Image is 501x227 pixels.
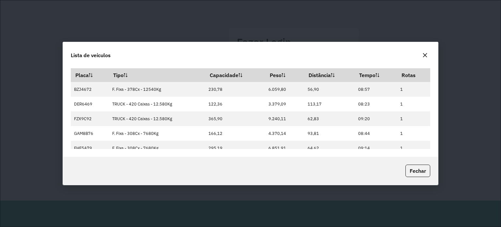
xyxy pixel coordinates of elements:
td: 4.370,14 [265,126,304,141]
td: F. Fixa - 378Cx - 12540Kg [109,82,205,97]
th: Capacidade [205,68,265,82]
td: 113,17 [304,97,355,111]
td: 365,90 [205,111,265,126]
td: 1 [397,111,430,126]
th: Rotas [397,68,430,82]
td: 1 [397,126,430,141]
td: FZX9C92 [71,111,109,126]
td: F. Fixa - 308Cx - 7680Kg [109,126,205,141]
th: Placa [71,68,109,82]
td: 6.059,80 [265,82,304,97]
td: 9.240,11 [265,111,304,126]
th: Tipo [109,68,205,82]
td: 1 [397,141,430,155]
td: 122,36 [205,97,265,111]
th: Distância [304,68,355,82]
td: 1 [397,97,430,111]
td: 230,78 [205,82,265,97]
td: 08:57 [355,82,397,97]
td: BZJ4672 [71,82,109,97]
td: EHE5A79 [71,141,109,155]
td: GAM8B76 [71,126,109,141]
td: 295,19 [205,141,265,155]
td: F. Fixa - 308Cx - 7680Kg [109,141,205,155]
span: Lista de veículos [71,51,111,59]
th: Tempo [355,68,397,82]
td: 3.379,09 [265,97,304,111]
td: 93,81 [304,126,355,141]
td: DER6469 [71,97,109,111]
td: 09:20 [355,111,397,126]
td: 08:23 [355,97,397,111]
td: 08:44 [355,126,397,141]
th: Peso [265,68,304,82]
td: 56,90 [304,82,355,97]
td: 1 [397,82,430,97]
td: TRUCK - 420 Caixas - 12.580Kg [109,97,205,111]
td: 09:14 [355,141,397,155]
button: Fechar [405,165,430,177]
td: TRUCK - 420 Caixas - 12.580Kg [109,111,205,126]
td: 64,62 [304,141,355,155]
td: 62,83 [304,111,355,126]
td: 166,12 [205,126,265,141]
td: 6.851,91 [265,141,304,155]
